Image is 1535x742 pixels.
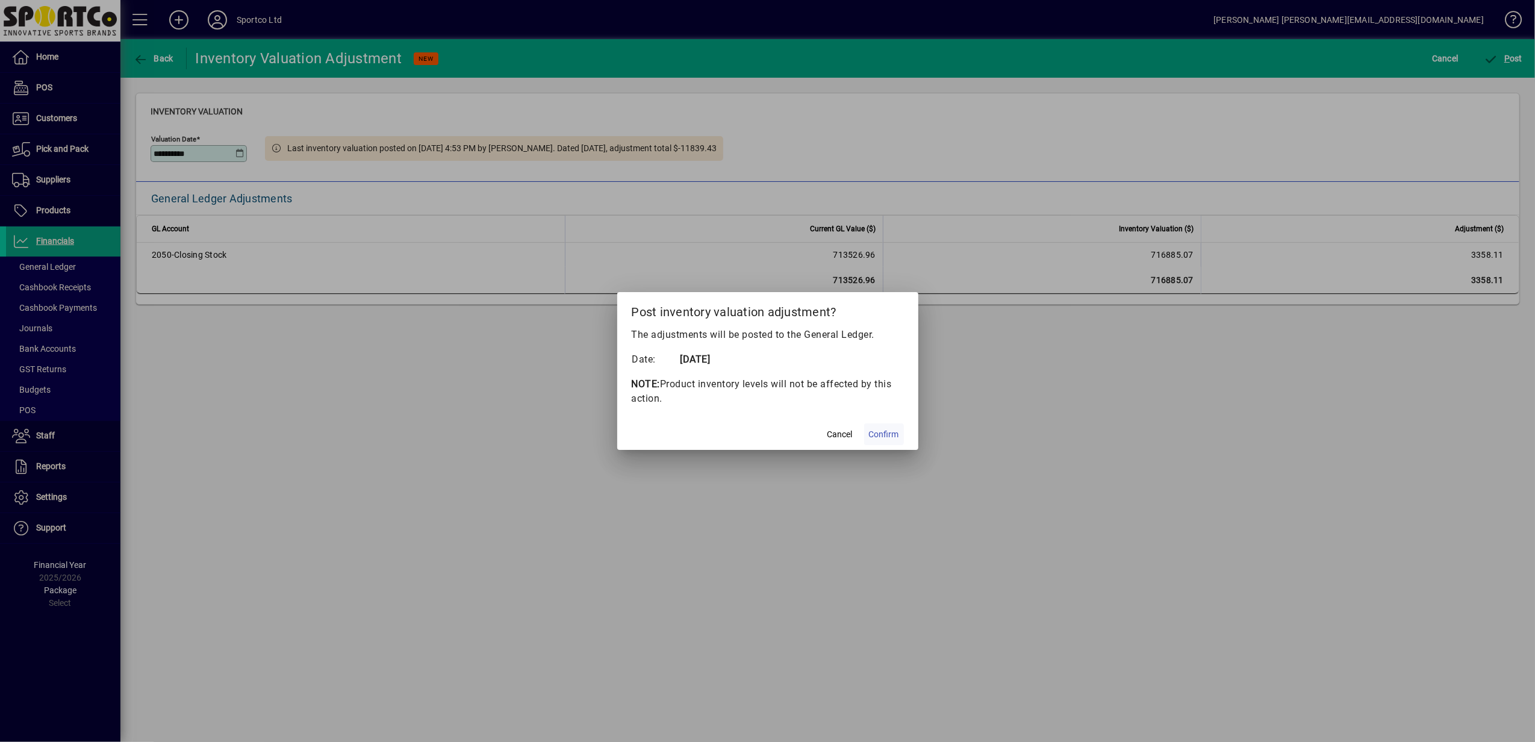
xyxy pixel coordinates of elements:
[869,428,899,441] span: Confirm
[827,428,853,441] span: Cancel
[864,423,904,445] button: Confirm
[617,292,918,327] h2: Post inventory valuation adjustment?
[632,377,904,406] p: Product inventory levels will not be affected by this action.
[632,352,680,367] td: Date:
[632,378,661,390] strong: NOTE:
[632,328,904,342] p: The adjustments will be posted to the General Ledger.
[821,423,859,445] button: Cancel
[680,352,728,367] td: [DATE]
